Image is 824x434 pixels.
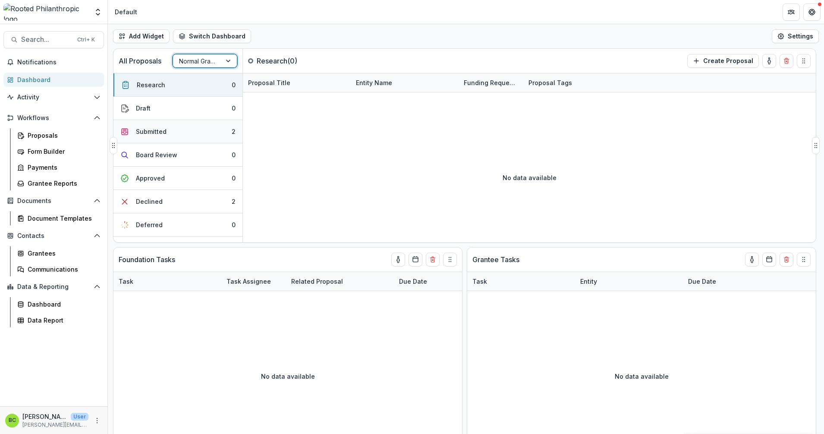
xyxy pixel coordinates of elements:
button: Get Help [803,3,821,21]
div: Default [115,7,137,16]
button: Declined2 [113,190,242,213]
a: Data Report [14,313,104,327]
button: Add Widget [113,29,170,43]
div: Draft [136,104,151,113]
div: Document Templates [28,214,97,223]
button: toggle-assigned-to-me [745,253,759,266]
div: Task Assignee [221,272,286,291]
button: Open Data & Reporting [3,280,104,294]
div: Related Proposal [286,272,394,291]
button: Board Review0 [113,143,242,167]
button: Delete card [780,54,793,68]
p: No data available [615,372,669,381]
div: Entity Name [351,73,459,92]
div: Deferred [136,220,163,229]
div: Approved [136,174,165,183]
span: Documents [17,197,90,205]
div: Due Date [683,277,721,286]
div: Grantee Reports [28,179,97,188]
div: Proposal Title [243,78,296,87]
div: Task [467,272,575,291]
button: Drag [812,137,820,154]
div: Task [113,277,138,286]
span: Activity [17,94,90,101]
div: 0 [232,80,236,89]
div: Data Report [28,316,97,325]
button: Draft0 [113,97,242,120]
div: Communications [28,265,97,274]
p: User [71,413,88,421]
div: Due Date [394,272,459,291]
a: Communications [14,262,104,276]
div: Proposal Title [243,73,351,92]
button: Calendar [762,253,776,266]
div: Form Builder [28,147,97,156]
div: Funding Requested [459,73,523,92]
button: Calendar [409,253,422,266]
div: Related Proposal [286,277,348,286]
p: No data available [503,173,557,182]
button: Switch Dashboard [173,29,251,43]
button: toggle-assigned-to-me [762,54,776,68]
div: 0 [232,104,236,113]
button: Open Documents [3,194,104,208]
div: Dashboard [28,300,97,309]
button: Delete card [780,253,793,266]
div: Proposal Tags [523,78,577,87]
img: Rooted Philanthropic logo [3,3,88,21]
button: Drag [443,253,457,266]
div: 0 [232,174,236,183]
button: Open Contacts [3,229,104,243]
button: Notifications [3,55,104,69]
a: Proposals [14,128,104,143]
button: Deferred0 [113,213,242,237]
button: Open Activity [3,90,104,104]
div: Board Review [136,150,177,159]
div: 2 [232,197,236,206]
div: Due Date [394,277,432,286]
button: toggle-assigned-to-me [391,253,405,266]
p: Research ( 0 ) [257,56,321,66]
div: Entity [575,272,683,291]
p: [PERSON_NAME] [22,412,67,421]
div: Proposals [28,131,97,140]
div: Due Date [683,272,748,291]
button: Search... [3,31,104,48]
p: [PERSON_NAME][EMAIL_ADDRESS][DOMAIN_NAME] [22,421,88,429]
p: All Proposals [119,56,161,66]
button: More [92,415,102,426]
button: Delete card [426,253,440,266]
div: Funding Requested [459,78,523,87]
button: Research0 [113,73,242,97]
button: Drag [797,54,811,68]
a: Document Templates [14,211,104,225]
p: No data available [261,372,315,381]
button: Approved0 [113,167,242,190]
a: Payments [14,160,104,174]
div: Entity Name [351,78,397,87]
div: 2 [232,127,236,136]
div: Betsy Currie [9,418,16,423]
button: Settings [772,29,819,43]
nav: breadcrumb [111,6,141,18]
button: Create Proposal [687,54,759,68]
p: Foundation Tasks [119,254,175,265]
div: Submitted [136,127,167,136]
div: Research [137,80,165,89]
span: Contacts [17,232,90,240]
a: Dashboard [14,297,104,311]
button: Open Workflows [3,111,104,125]
div: Proposal Tags [523,73,631,92]
button: Drag [110,137,117,154]
p: Grantee Tasks [472,254,519,265]
div: Dashboard [17,75,97,84]
a: Dashboard [3,73,104,87]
